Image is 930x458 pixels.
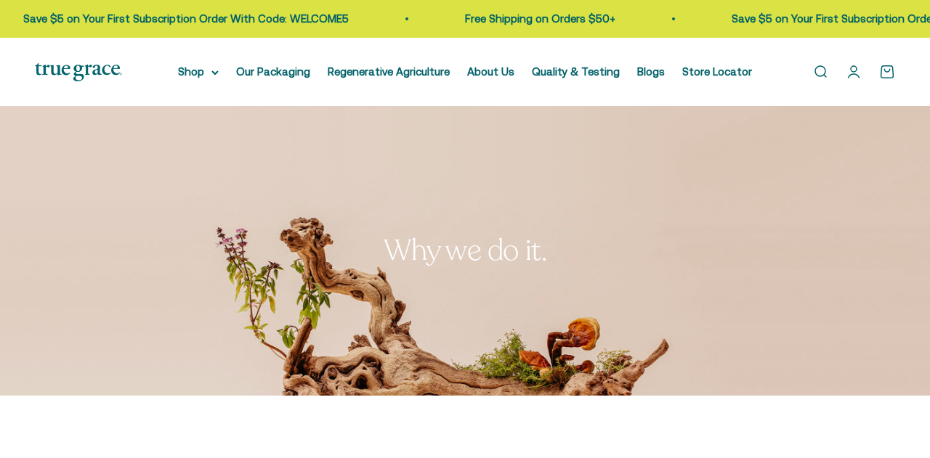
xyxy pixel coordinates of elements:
[682,65,752,78] a: Store Locator
[464,12,614,25] a: Free Shipping on Orders $50+
[532,65,620,78] a: Quality & Testing
[178,63,219,81] summary: Shop
[467,65,514,78] a: About Us
[22,10,347,28] p: Save $5 on Your First Subscription Order With Code: WELCOME5
[384,231,547,270] split-lines: Why we do it.
[236,65,310,78] a: Our Packaging
[328,65,450,78] a: Regenerative Agriculture
[637,65,665,78] a: Blogs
